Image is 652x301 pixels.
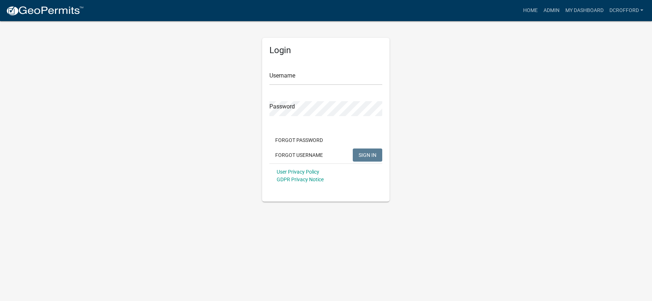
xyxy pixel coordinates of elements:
button: SIGN IN [353,148,382,162]
a: Admin [541,4,562,17]
button: Forgot Username [269,148,329,162]
a: dcrofford [606,4,646,17]
a: My Dashboard [562,4,606,17]
a: User Privacy Policy [277,169,319,175]
button: Forgot Password [269,134,329,147]
a: GDPR Privacy Notice [277,177,324,182]
span: SIGN IN [359,152,376,158]
h5: Login [269,45,382,56]
a: Home [520,4,541,17]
